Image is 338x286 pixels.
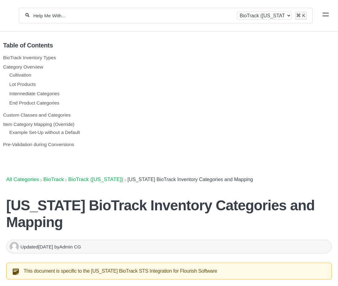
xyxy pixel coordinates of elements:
span: [US_STATE] BioTrack Inventory Categories and Mapping [128,177,253,182]
section: Search section [19,2,313,29]
span: Updated [20,244,54,249]
h5: Table of Contents [3,42,330,49]
a: Custom Classes and Categories [3,112,71,118]
a: End Product Categories [9,100,59,105]
a: Breadcrumb link to All Categories [6,177,39,182]
a: BioTrack (New York) [68,177,123,182]
time: [DATE] [38,244,53,249]
kbd: ⌘ [296,13,301,18]
img: Admin CG [10,242,19,251]
span: ​BioTrack ([US_STATE]) [68,177,123,183]
span: All Categories [6,177,39,183]
h1: [US_STATE] BioTrack Inventory Categories and Mapping [6,197,332,230]
a: Intermediate Categories [9,91,59,96]
a: BioTrack Inventory Types [3,55,56,60]
a: Item Category Mapping (Override) [3,122,74,127]
input: Help Me With... [33,13,234,19]
a: Pre-Validation during Conversions [3,142,74,147]
img: Flourish Help Center Logo [8,12,11,20]
div: This document is specific to the [US_STATE] BioTrack STS Integration for Flourish Software [6,263,332,279]
span: Admin CG [59,244,81,249]
section: Table of Contents [3,32,330,168]
a: Mobile navigation [323,12,329,19]
a: Example Set-Up without a Default [9,130,80,135]
a: Cultivation [9,72,31,78]
span: ​BioTrack [43,177,64,183]
a: BioTrack [43,177,64,182]
a: Lot Products [9,82,36,87]
span: by [54,244,81,249]
a: Category Overview [3,64,43,69]
kbd: K [302,13,305,18]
